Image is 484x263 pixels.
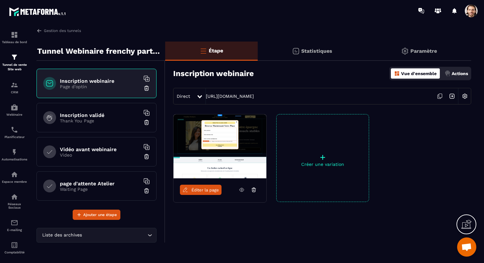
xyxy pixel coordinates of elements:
[11,81,18,89] img: formation
[277,162,369,167] p: Créer une variation
[173,114,266,178] img: image
[410,48,437,54] p: Paramètre
[2,228,27,232] p: E-mailing
[11,126,18,134] img: scheduler
[177,94,190,99] span: Direct
[459,90,471,102] img: setting-w.858f3a88.svg
[457,237,476,257] div: Ouvrir le chat
[11,31,18,39] img: formation
[60,152,140,158] p: Video
[394,71,400,76] img: dashboard-orange.40269519.svg
[2,113,27,116] p: Webinaire
[37,45,160,58] p: Tunnel Webinaire frenchy partners
[452,71,468,76] p: Actions
[2,158,27,161] p: Automatisations
[2,214,27,236] a: emailemailE-mailing
[2,76,27,99] a: formationformationCRM
[36,28,81,34] a: Gestion des tunnels
[2,143,27,166] a: automationsautomationsAutomatisations
[60,146,140,152] h6: Vidéo avant webinaire
[11,219,18,227] img: email
[11,53,18,61] img: formation
[2,251,27,254] p: Comptabilité
[2,188,27,214] a: social-networksocial-networkRéseaux Sociaux
[2,49,27,76] a: formationformationTunnel de vente Site web
[60,78,140,84] h6: Inscription webinaire
[2,99,27,121] a: automationsautomationsWebinaire
[11,148,18,156] img: automations
[83,212,117,218] span: Ajouter une étape
[36,228,157,243] div: Search for option
[143,119,150,126] img: trash
[11,193,18,201] img: social-network
[445,71,450,76] img: actions.d6e523a2.png
[60,118,140,123] p: Thank You Page
[173,69,254,78] h3: Inscription webinaire
[36,28,42,34] img: arrow
[2,202,27,209] p: Réseaux Sociaux
[2,90,27,94] p: CRM
[143,153,150,160] img: trash
[11,171,18,178] img: automations
[401,47,409,55] img: setting-gr.5f69749f.svg
[60,187,140,192] p: Waiting Page
[446,90,458,102] img: arrow-next.bcc2205e.svg
[2,236,27,259] a: accountantaccountantComptabilité
[60,112,140,118] h6: Inscription validé
[143,85,150,91] img: trash
[191,188,219,192] span: Éditer la page
[11,241,18,249] img: accountant
[180,185,222,195] a: Éditer la page
[60,84,140,89] p: Page d'optin
[60,181,140,187] h6: page d'attente Atelier
[277,153,369,162] p: +
[2,26,27,49] a: formationformationTableau de bord
[401,71,437,76] p: Vue d'ensemble
[9,6,67,17] img: logo
[209,48,223,54] p: Étape
[292,47,300,55] img: stats.20deebd0.svg
[143,188,150,194] img: trash
[11,104,18,111] img: automations
[2,63,27,72] p: Tunnel de vente Site web
[206,94,254,99] a: [URL][DOMAIN_NAME]
[2,135,27,139] p: Planificateur
[2,121,27,143] a: schedulerschedulerPlanificateur
[2,180,27,183] p: Espace membre
[2,166,27,188] a: automationsautomationsEspace membre
[41,232,83,239] span: Liste des archives
[83,232,146,239] input: Search for option
[2,40,27,44] p: Tableau de bord
[301,48,332,54] p: Statistiques
[73,210,120,220] button: Ajouter une étape
[199,47,207,55] img: bars-o.4a397970.svg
